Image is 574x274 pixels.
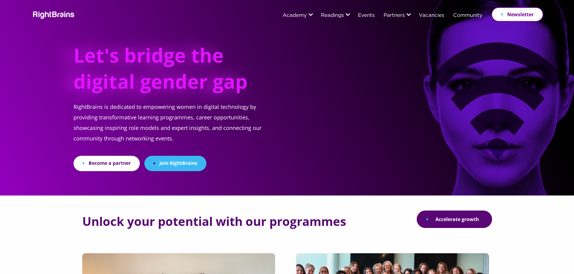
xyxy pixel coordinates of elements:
a: Readings [321,13,344,18]
a: Community [453,13,482,18]
a: Become a partner [74,156,140,171]
a: Accelerate growth [417,211,492,228]
img: Rightbrains [31,10,75,19]
a: Academy [283,13,307,18]
a: Partners [384,13,405,18]
a: Events [358,13,375,18]
a: Join RightBrains [144,156,206,171]
a: Vacancies [419,13,444,18]
h1: Let's bridge the digital gender gap [74,42,254,102]
h2: Unlock your potential with our programmes [82,215,346,228]
a: Newsletter [491,7,543,22]
p: RightBrains is dedicated to empowering women in digital technology by providing transformative le... [74,102,276,156]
